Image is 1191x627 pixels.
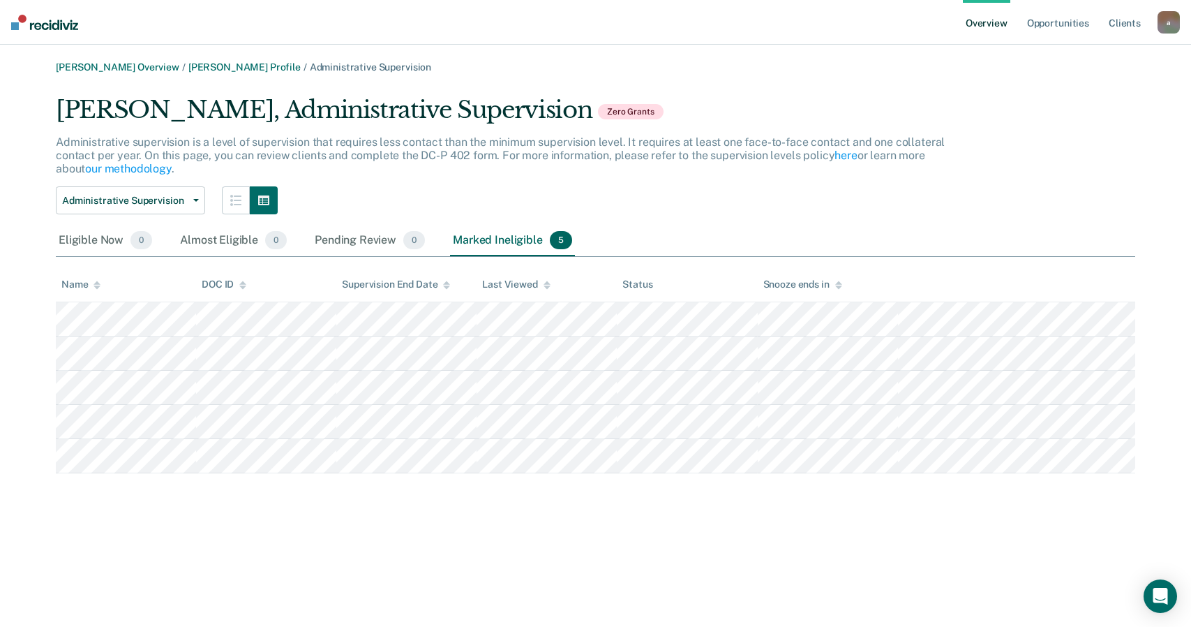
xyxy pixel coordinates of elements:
[1144,580,1177,613] div: Open Intercom Messenger
[482,279,550,290] div: Last Viewed
[301,61,310,73] span: /
[56,61,179,73] a: [PERSON_NAME] Overview
[179,61,188,73] span: /
[202,279,246,290] div: DOC ID
[550,231,572,249] span: 5
[834,149,857,162] a: here
[130,231,152,249] span: 0
[56,96,949,135] div: [PERSON_NAME], Administrative Supervision
[61,279,100,290] div: Name
[403,231,425,249] span: 0
[56,226,155,256] div: Eligible Now0
[310,61,431,73] span: Administrative Supervision
[763,279,842,290] div: Snooze ends in
[265,231,287,249] span: 0
[11,15,78,30] img: Recidiviz
[622,279,652,290] div: Status
[312,226,428,256] div: Pending Review0
[177,226,290,256] div: Almost Eligible0
[598,104,664,119] span: Zero Grants
[56,186,205,214] button: Administrative Supervision
[56,135,945,175] p: Administrative supervision is a level of supervision that requires less contact than the minimum ...
[342,279,450,290] div: Supervision End Date
[1158,11,1180,34] button: a
[188,61,301,73] a: [PERSON_NAME] Profile
[62,195,188,207] span: Administrative Supervision
[450,226,575,256] div: Marked Ineligible5
[85,162,172,175] a: our methodology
